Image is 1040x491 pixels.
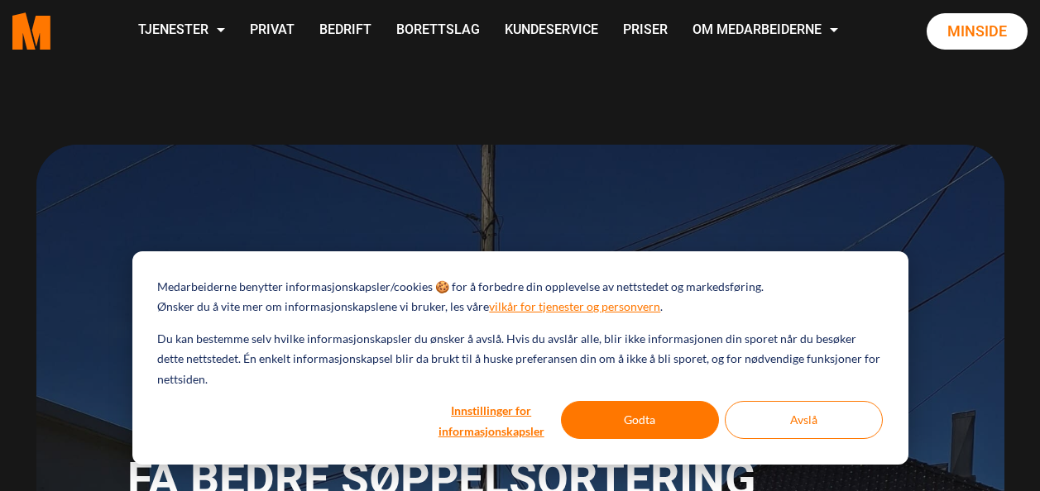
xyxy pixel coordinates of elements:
a: Minside [927,13,1028,50]
a: Bedrift [307,2,384,60]
a: Priser [611,2,680,60]
a: vilkår for tjenester og personvern [489,297,660,317]
p: Ønsker du å vite mer om informasjonskapslene vi bruker, les våre . [157,297,663,317]
button: Avslå [725,401,883,439]
a: Kundeservice [492,2,611,60]
button: Innstillinger for informasjonskapsler [428,401,555,439]
a: Om Medarbeiderne [680,2,851,60]
p: Du kan bestemme selv hvilke informasjonskapsler du ønsker å avslå. Hvis du avslår alle, blir ikke... [157,329,882,390]
p: Medarbeiderne benytter informasjonskapsler/cookies 🍪 for å forbedre din opplevelse av nettstedet ... [157,277,764,298]
a: Privat [237,2,307,60]
div: Cookie banner [132,251,908,465]
button: Godta [561,401,719,439]
a: Borettslag [384,2,492,60]
a: Tjenester [126,2,237,60]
